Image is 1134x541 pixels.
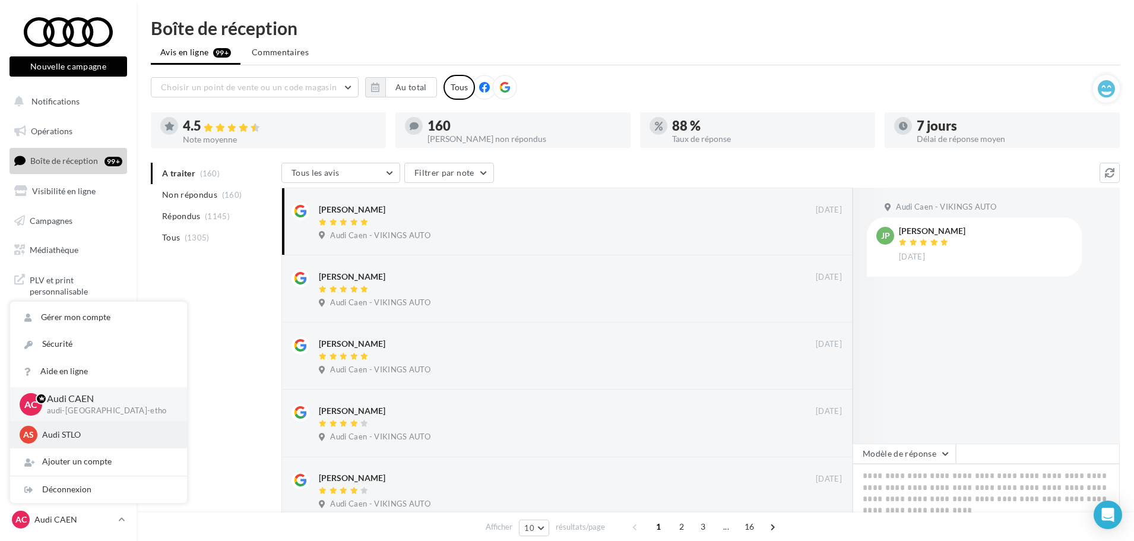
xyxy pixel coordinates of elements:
span: PLV et print personnalisable [30,272,122,298]
span: Visibilité en ligne [32,186,96,196]
span: 10 [524,523,534,533]
span: Choisir un point de vente ou un code magasin [161,82,337,92]
div: Déconnexion [10,476,187,503]
div: Note moyenne [183,135,376,144]
div: Tous [444,75,475,100]
span: Audi Caen - VIKINGS AUTO [330,499,430,510]
div: [PERSON_NAME] [319,271,385,283]
span: Tous les avis [292,167,340,178]
div: Délai de réponse moyen [917,135,1110,143]
span: Audi Caen - VIKINGS AUTO [330,230,430,241]
span: Boîte de réception [30,156,98,166]
button: Modèle de réponse [853,444,956,464]
span: Tous [162,232,180,243]
span: [DATE] [816,339,842,350]
div: [PERSON_NAME] [319,405,385,417]
span: Répondus [162,210,201,222]
div: 88 % [672,119,866,132]
span: (1305) [185,233,210,242]
span: Afficher [486,521,512,533]
div: 7 jours [917,119,1110,132]
a: Médiathèque [7,238,129,262]
span: JP [881,230,890,242]
span: [DATE] [816,205,842,216]
button: Tous les avis [281,163,400,183]
p: audi-[GEOGRAPHIC_DATA]-etho [47,406,168,416]
div: [PERSON_NAME] non répondus [427,135,621,143]
button: Notifications [7,89,125,114]
div: [PERSON_NAME] [899,227,965,235]
a: Visibilité en ligne [7,179,129,204]
span: AC [15,514,27,526]
span: AS [23,429,34,441]
div: Boîte de réception [151,19,1120,37]
span: [DATE] [899,252,925,262]
span: (1145) [205,211,230,221]
span: Campagnes [30,215,72,225]
button: Filtrer par note [404,163,494,183]
span: Notifications [31,96,80,106]
a: Campagnes [7,208,129,233]
a: Boîte de réception99+ [7,148,129,173]
span: Audi Caen - VIKINGS AUTO [330,365,430,375]
span: Audi Caen - VIKINGS AUTO [330,298,430,308]
span: 3 [693,517,712,536]
div: [PERSON_NAME] [319,204,385,216]
div: 4.5 [183,119,376,133]
span: Médiathèque [30,245,78,255]
span: [DATE] [816,272,842,283]
button: Nouvelle campagne [9,56,127,77]
span: Opérations [31,126,72,136]
a: Aide en ligne [10,358,187,385]
span: ... [717,517,736,536]
span: [DATE] [816,406,842,417]
a: PLV et print personnalisable [7,267,129,302]
p: Audi CAEN [34,514,113,526]
p: Audi STLO [42,429,173,441]
div: [PERSON_NAME] [319,472,385,484]
button: 10 [519,520,549,536]
div: 160 [427,119,621,132]
span: Non répondus [162,189,217,201]
span: Commentaires [252,46,309,58]
div: Ajouter un compte [10,448,187,475]
span: 16 [740,517,759,536]
span: résultats/page [556,521,605,533]
div: 99+ [104,157,122,166]
a: Opérations [7,119,129,144]
span: 2 [672,517,691,536]
span: 1 [649,517,668,536]
a: AC Audi CAEN [9,508,127,531]
span: (160) [222,190,242,200]
button: Choisir un point de vente ou un code magasin [151,77,359,97]
p: Audi CAEN [47,392,168,406]
span: Audi Caen - VIKINGS AUTO [330,432,430,442]
div: [PERSON_NAME] [319,338,385,350]
div: Open Intercom Messenger [1094,501,1122,529]
a: Gérer mon compte [10,304,187,331]
button: Au total [385,77,437,97]
span: Audi Caen - VIKINGS AUTO [896,202,996,213]
div: Taux de réponse [672,135,866,143]
a: Sécurité [10,331,187,357]
button: Au total [365,77,437,97]
span: AC [24,397,37,411]
span: [DATE] [816,474,842,485]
